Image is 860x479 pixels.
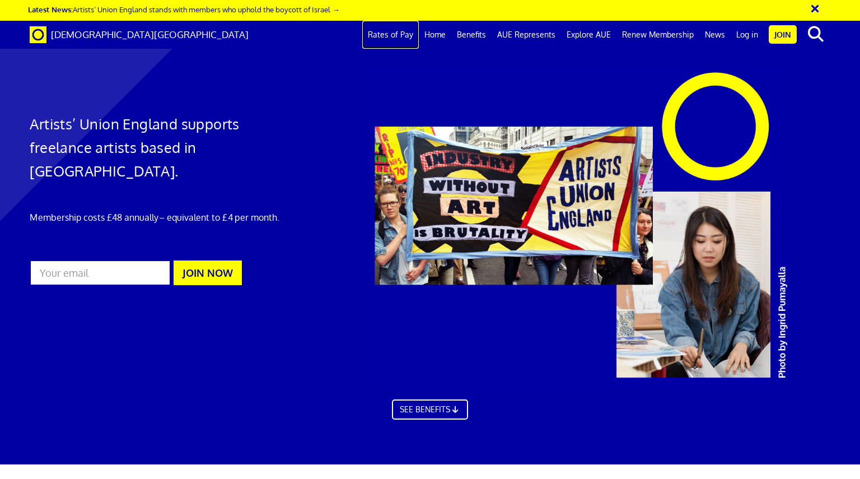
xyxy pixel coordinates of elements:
a: Home [419,21,451,49]
a: AUE Represents [492,21,561,49]
h1: Artists’ Union England supports freelance artists based in [GEOGRAPHIC_DATA]. [30,112,285,183]
a: SEE BENEFITS [392,399,468,420]
a: Join [769,25,797,44]
button: JOIN NOW [174,261,242,285]
span: [DEMOGRAPHIC_DATA][GEOGRAPHIC_DATA] [51,29,249,40]
a: Benefits [451,21,492,49]
button: search [799,22,833,46]
a: Brand [DEMOGRAPHIC_DATA][GEOGRAPHIC_DATA] [21,21,257,49]
p: Membership costs £48 annually – equivalent to £4 per month. [30,211,285,224]
a: Log in [731,21,764,49]
a: News [699,21,731,49]
input: Your email [30,260,170,286]
a: Latest News:Artists’ Union England stands with members who uphold the boycott of Israel → [28,4,339,14]
a: Explore AUE [561,21,616,49]
strong: Latest News: [28,4,73,14]
a: Rates of Pay [362,21,419,49]
a: Renew Membership [616,21,699,49]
